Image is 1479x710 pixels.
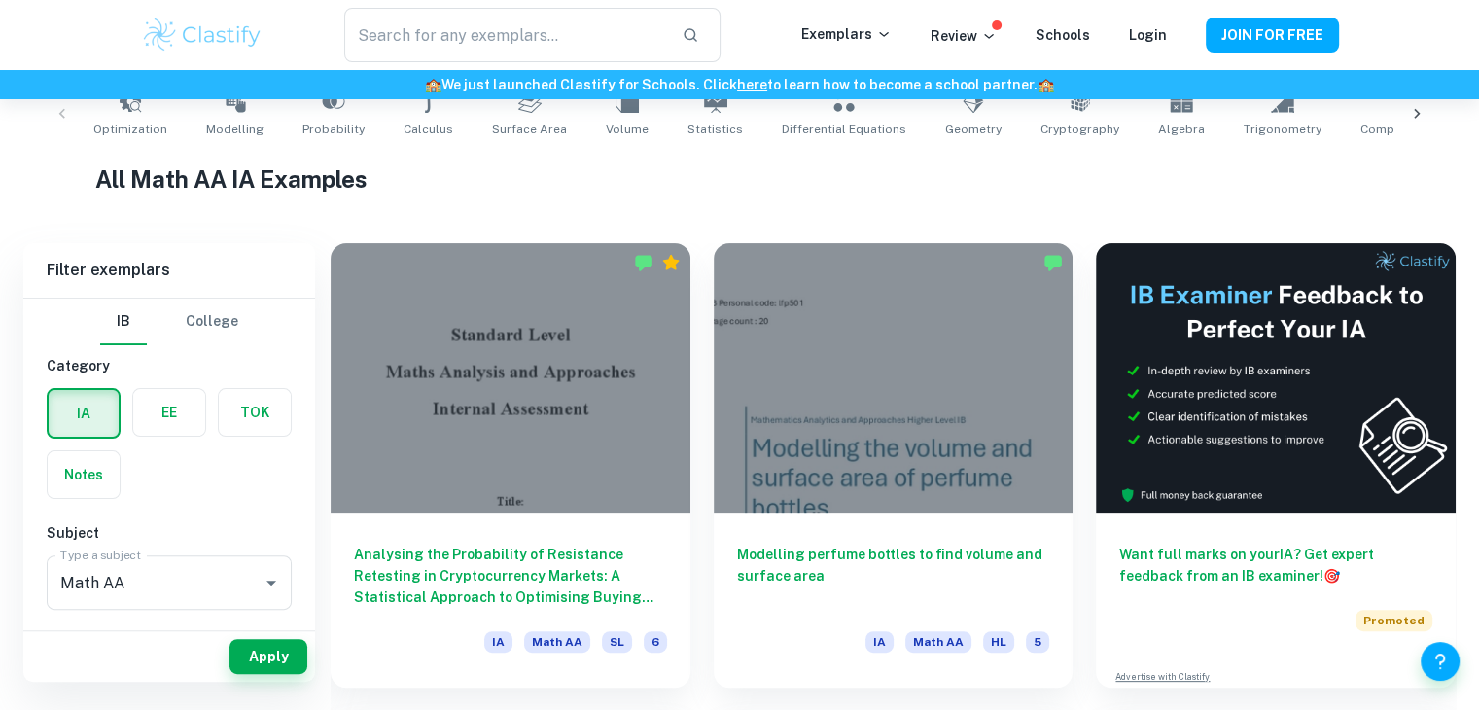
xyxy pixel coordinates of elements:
a: here [737,77,767,92]
span: Algebra [1158,121,1205,138]
span: Volume [606,121,649,138]
a: Modelling perfume bottles to find volume and surface areaIAMath AAHL5 [714,243,1074,688]
img: Thumbnail [1096,243,1456,513]
button: College [186,299,238,345]
a: Advertise with Clastify [1115,670,1210,684]
button: IB [100,299,147,345]
span: Surface Area [492,121,567,138]
button: TOK [219,389,291,436]
span: Statistics [687,121,743,138]
span: Calculus [404,121,453,138]
span: Math AA [524,631,590,653]
span: 🎯 [1323,568,1340,584]
label: Type a subject [60,547,141,563]
img: Clastify logo [141,16,264,54]
h6: Analysing the Probability of Resistance Retesting in Cryptocurrency Markets: A Statistical Approa... [354,544,667,608]
button: Apply [229,639,307,674]
span: Modelling [206,121,264,138]
button: Notes [48,451,120,498]
span: 🏫 [425,77,441,92]
p: Exemplars [801,23,892,45]
span: IA [484,631,512,653]
span: Trigonometry [1244,121,1321,138]
span: Optimization [93,121,167,138]
span: HL [983,631,1014,653]
button: IA [49,390,119,437]
button: EE [133,389,205,436]
button: Open [258,569,285,596]
h6: Want full marks on your IA ? Get expert feedback from an IB examiner! [1119,544,1432,586]
span: Cryptography [1040,121,1119,138]
img: Marked [1043,253,1063,272]
a: Login [1129,27,1167,43]
h6: Subject [47,522,292,544]
h6: We just launched Clastify for Schools. Click to learn how to become a school partner. [4,74,1475,95]
span: IA [865,631,894,653]
h1: All Math AA IA Examples [95,161,1385,196]
div: Filter type choice [100,299,238,345]
button: JOIN FOR FREE [1206,18,1339,53]
span: 🏫 [1038,77,1054,92]
span: Complex Numbers [1360,121,1467,138]
a: Schools [1036,27,1090,43]
span: Math AA [905,631,971,653]
span: Geometry [945,121,1002,138]
button: Help and Feedback [1421,642,1460,681]
div: Premium [661,253,681,272]
a: Want full marks on yourIA? Get expert feedback from an IB examiner!PromotedAdvertise with Clastify [1096,243,1456,688]
span: Promoted [1356,610,1432,631]
input: Search for any exemplars... [344,8,665,62]
h6: Category [47,355,292,376]
span: 6 [644,631,667,653]
h6: Filter exemplars [23,243,315,298]
h6: Modelling perfume bottles to find volume and surface area [737,544,1050,608]
span: Probability [302,121,365,138]
p: Review [931,25,997,47]
span: 5 [1026,631,1049,653]
span: SL [602,631,632,653]
img: Marked [634,253,653,272]
span: Differential Equations [782,121,906,138]
a: Analysing the Probability of Resistance Retesting in Cryptocurrency Markets: A Statistical Approa... [331,243,690,688]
